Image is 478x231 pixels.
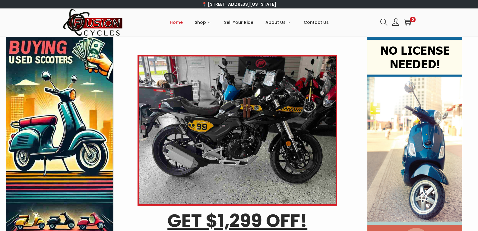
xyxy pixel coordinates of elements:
a: 📍 [STREET_ADDRESS][US_STATE] [202,1,276,7]
span: About Us [265,15,286,30]
nav: Primary navigation [123,9,376,36]
a: Sell Your Ride [224,9,253,36]
a: Contact Us [304,9,329,36]
img: Woostify retina logo [63,8,123,37]
span: Home [170,15,183,30]
a: 0 [404,19,411,26]
a: About Us [265,9,292,36]
span: Contact Us [304,15,329,30]
a: Shop [195,9,212,36]
span: Shop [195,15,206,30]
span: Sell Your Ride [224,15,253,30]
a: Home [170,9,183,36]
